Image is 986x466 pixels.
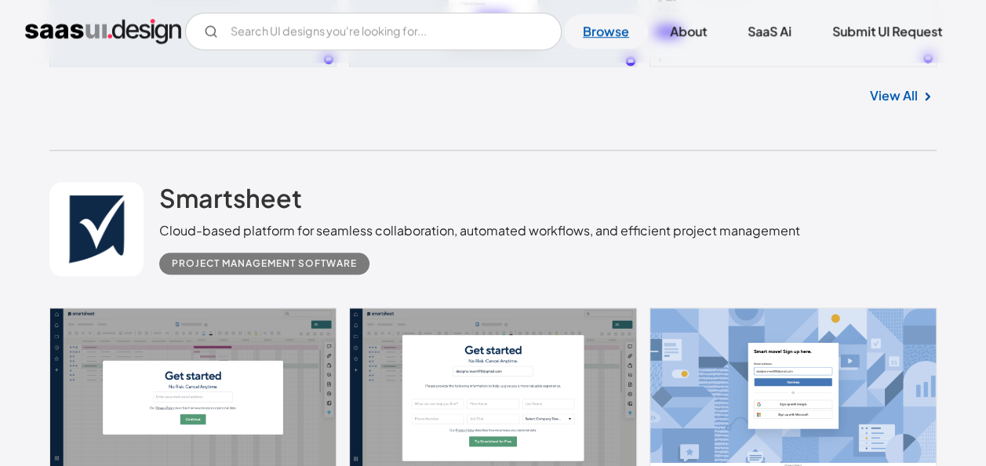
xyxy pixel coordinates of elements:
[870,86,918,105] a: View All
[159,221,800,240] div: Cloud-based platform for seamless collaboration, automated workflows, and efficient project manag...
[159,182,302,213] h2: Smartsheet
[813,14,961,49] a: Submit UI Request
[172,254,357,273] div: Project Management Software
[185,13,562,50] form: Email Form
[729,14,810,49] a: SaaS Ai
[185,13,562,50] input: Search UI designs you're looking for...
[25,19,181,44] a: home
[159,182,302,221] a: Smartsheet
[651,14,726,49] a: About
[564,14,648,49] a: Browse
